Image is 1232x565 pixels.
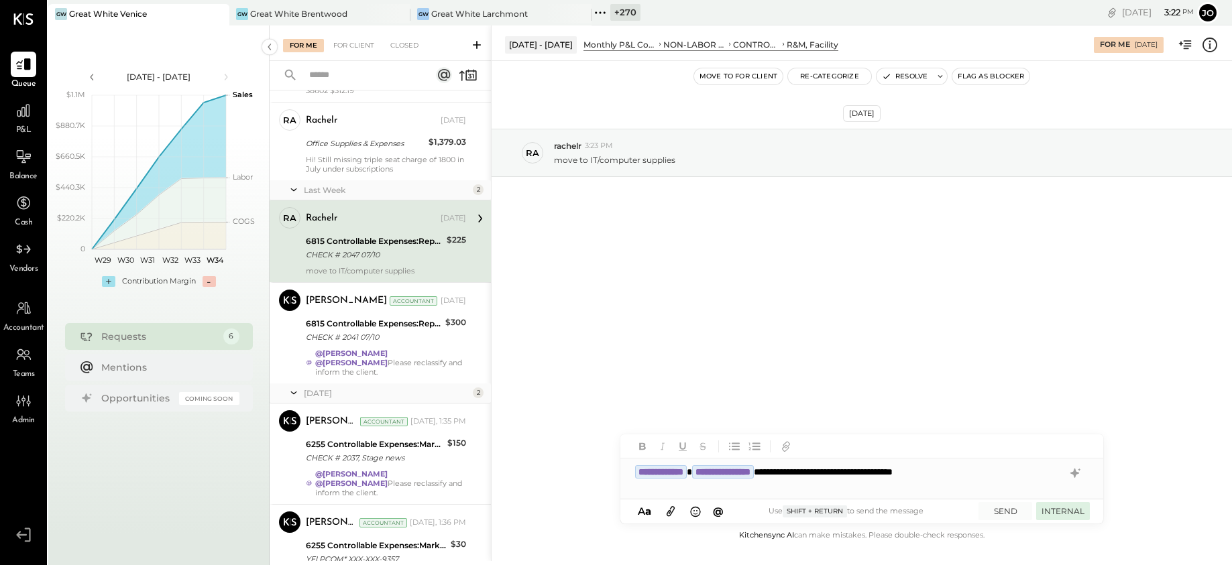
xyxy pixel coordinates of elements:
button: Move to for client [694,68,783,84]
strong: @[PERSON_NAME] [315,358,388,367]
div: 2 [473,387,484,398]
div: Mentions [101,361,233,374]
button: Aa [634,504,655,519]
div: move to IT/computer supplies [306,266,466,275]
strong: @[PERSON_NAME] [315,479,388,488]
div: Please reclassify and inform the client. [315,469,466,497]
button: Ordered List [746,438,763,455]
text: W34 [206,255,223,265]
div: [DATE] - [DATE] [102,71,216,82]
span: rachelr [554,140,581,151]
div: 6815 Controllable Expenses:Repairs & Maintenance:R&M, Facility [306,317,441,330]
div: Closed [384,39,425,52]
div: GW [417,8,429,20]
button: Underline [674,438,691,455]
div: Office Supplies & Expenses [306,137,425,150]
div: 6 [223,328,239,344]
text: W32 [162,255,178,265]
div: [DATE] - [DATE] [505,36,577,53]
span: P&L [16,125,32,137]
button: Unordered List [726,438,743,455]
strong: @[PERSON_NAME] [315,349,388,358]
div: Accountant [390,296,437,306]
div: [DATE] [843,105,881,122]
a: Teams [1,342,46,381]
div: $225 [447,233,466,247]
span: Balance [9,171,38,183]
div: [DATE] [1135,40,1158,50]
div: Accountant [360,417,408,426]
span: Cash [15,217,32,229]
a: Queue [1,52,46,90]
button: Italic [654,438,671,455]
div: Accountant [359,518,407,527]
text: $1.1M [66,90,85,99]
div: ra [526,147,539,160]
div: Last Week [304,184,469,196]
div: [PERSON_NAME] [306,415,357,428]
button: Resolve [877,68,933,84]
div: For Me [283,39,324,52]
div: Requests [101,330,217,343]
text: $660.5K [56,151,85,161]
div: Use to send the message [727,505,965,517]
div: Great White Larchmont [431,8,528,19]
div: [DATE] [304,387,469,399]
div: [DATE], 1:36 PM [410,517,466,528]
div: $1,379.03 [429,135,466,149]
span: Queue [11,78,36,90]
div: [DATE], 1:35 PM [410,416,466,427]
div: CONTROLLABLE EXPENSES [733,39,780,50]
text: W30 [117,255,133,265]
div: 6815 Controllable Expenses:Repairs & Maintenance:R&M, Facility [306,235,443,248]
button: @ [709,503,728,519]
button: INTERNAL [1036,502,1090,520]
span: Accountant [3,322,44,334]
div: Hi! Still missing triple seat charge of 1800 in July under subscriptions [306,155,466,174]
text: $440.3K [56,182,85,192]
a: Balance [1,144,46,183]
span: Vendors [9,263,38,275]
text: $880.7K [56,121,85,130]
span: Shift + Return [783,505,847,517]
div: R&M, Facility [787,39,838,50]
text: Sales [233,90,253,99]
div: $300 [445,316,466,329]
div: 6255 Controllable Expenses:Marketing & Advertising:Marketing & Public Relations [306,438,443,451]
text: 0 [80,244,85,253]
button: Bold [634,438,651,455]
div: ra [283,114,296,127]
div: CHECK # 2037, Stage news [306,451,443,464]
button: Strikethrough [694,438,712,455]
text: COGS [233,216,255,226]
div: Please reclassify and inform the client. [315,349,466,377]
div: [PERSON_NAME] [306,294,387,308]
div: copy link [1105,5,1119,19]
a: Admin [1,388,46,427]
span: Admin [12,415,35,427]
a: P&L [1,98,46,137]
div: ra [283,212,296,225]
div: [DATE] [441,296,466,306]
div: Great White Venice [69,8,147,19]
div: Opportunities [101,391,172,405]
button: SEND [978,502,1032,520]
div: 6255 Controllable Expenses:Marketing & Advertising:Marketing & Public Relations [306,539,447,552]
div: Coming Soon [179,392,239,405]
button: Re-Categorize [788,68,871,84]
text: W29 [95,255,111,265]
div: + 270 [610,4,640,21]
text: W31 [140,255,155,265]
div: rachelr [306,114,337,127]
div: rachelr [306,212,337,225]
div: Monthly P&L Comparison [583,39,657,50]
div: GW [236,8,248,20]
button: Flag as Blocker [952,68,1029,84]
text: $220.2K [57,213,85,223]
p: move to IT/computer supplies [554,154,675,166]
div: $150 [447,436,466,450]
div: For Me [1100,40,1130,50]
div: [DATE] [441,213,466,224]
button: Add URL [777,438,795,455]
div: $30 [451,538,466,551]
